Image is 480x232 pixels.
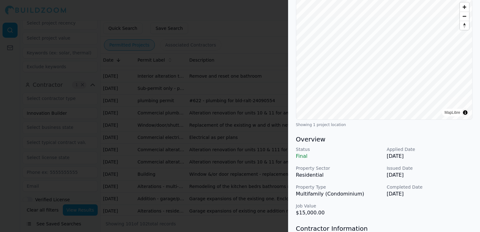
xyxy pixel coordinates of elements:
[296,165,382,171] p: Property Sector
[296,203,382,209] p: Job Value
[296,135,472,144] h3: Overview
[460,3,469,12] button: Zoom in
[296,190,382,198] p: Multifamily (Condominium)
[445,110,460,115] a: MapLibre
[461,109,469,116] summary: Toggle attribution
[387,171,472,179] p: [DATE]
[296,171,382,179] p: Residential
[387,152,472,160] p: [DATE]
[296,209,382,217] p: $15,000.00
[296,122,472,127] div: Showing 1 project location
[296,184,382,190] p: Property Type
[296,152,382,160] p: Final
[387,146,472,152] p: Applied Date
[460,12,469,21] button: Zoom out
[387,184,472,190] p: Completed Date
[387,190,472,198] p: [DATE]
[387,165,472,171] p: Issued Date
[296,146,382,152] p: Status
[460,21,469,30] button: Reset bearing to north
